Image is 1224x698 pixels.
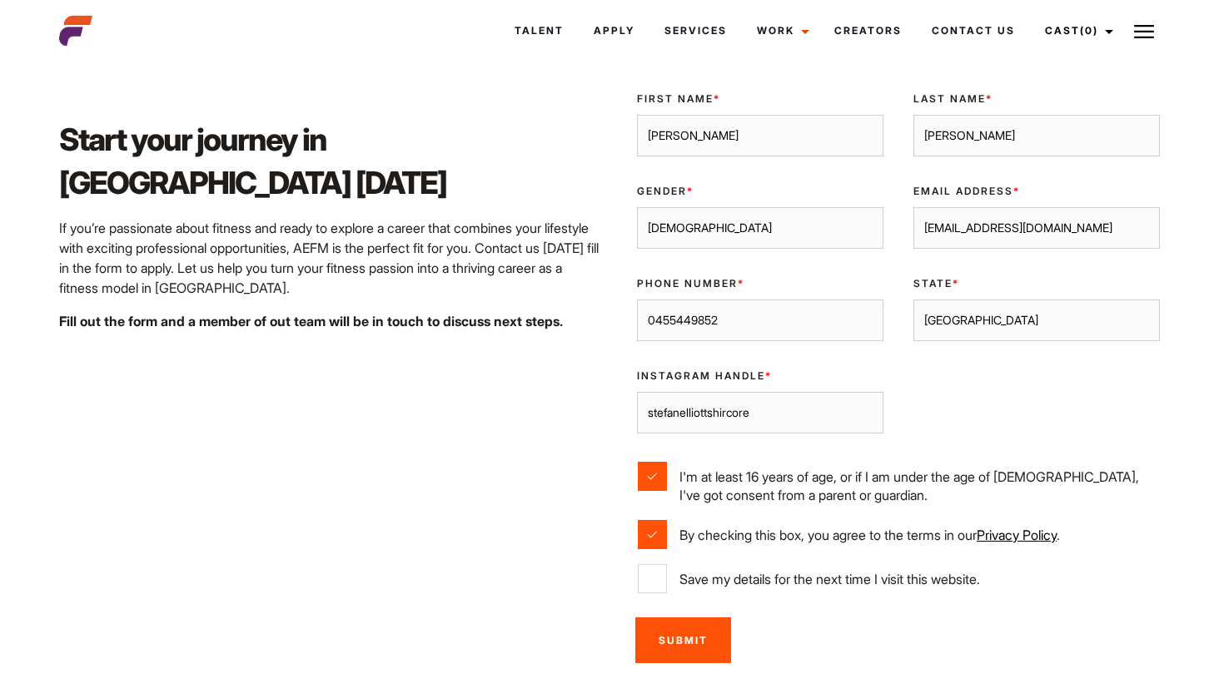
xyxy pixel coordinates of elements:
a: Cast(0) [1030,8,1123,53]
input: Submit [635,617,731,663]
a: Creators [819,8,917,53]
a: Work [742,8,819,53]
label: State [913,276,1160,291]
a: Apply [579,8,649,53]
img: Burger icon [1134,22,1154,42]
a: Contact Us [917,8,1030,53]
a: Services [649,8,742,53]
input: I'm at least 16 years of age, or if I am under the age of [DEMOGRAPHIC_DATA], I've got consent fr... [638,462,667,491]
label: Save my details for the next time I visit this website. [638,564,1159,593]
label: I'm at least 16 years of age, or if I am under the age of [DEMOGRAPHIC_DATA], I've got consent fr... [638,462,1159,504]
input: Save my details for the next time I visit this website. [638,564,667,593]
label: Email Address [913,184,1160,199]
label: Instagram Handle [637,369,883,384]
label: By checking this box, you agree to the terms in our . [638,520,1159,549]
h2: Start your journey in [GEOGRAPHIC_DATA] [DATE] [59,118,602,205]
a: Privacy Policy [977,527,1057,543]
label: Phone Number [637,276,883,291]
a: Talent [500,8,579,53]
img: cropped-aefm-brand-fav-22-square.png [59,14,92,47]
p: If you’re passionate about fitness and ready to explore a career that combines your lifestyle wit... [59,218,602,298]
input: By checking this box, you agree to the terms in ourPrivacy Policy. [638,520,667,549]
label: First Name [637,92,883,106]
label: Last Name [913,92,1160,106]
span: (0) [1080,24,1098,37]
label: Gender [637,184,883,199]
strong: Fill out the form and a member of out team will be in touch to discuss next steps. [59,313,563,329]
